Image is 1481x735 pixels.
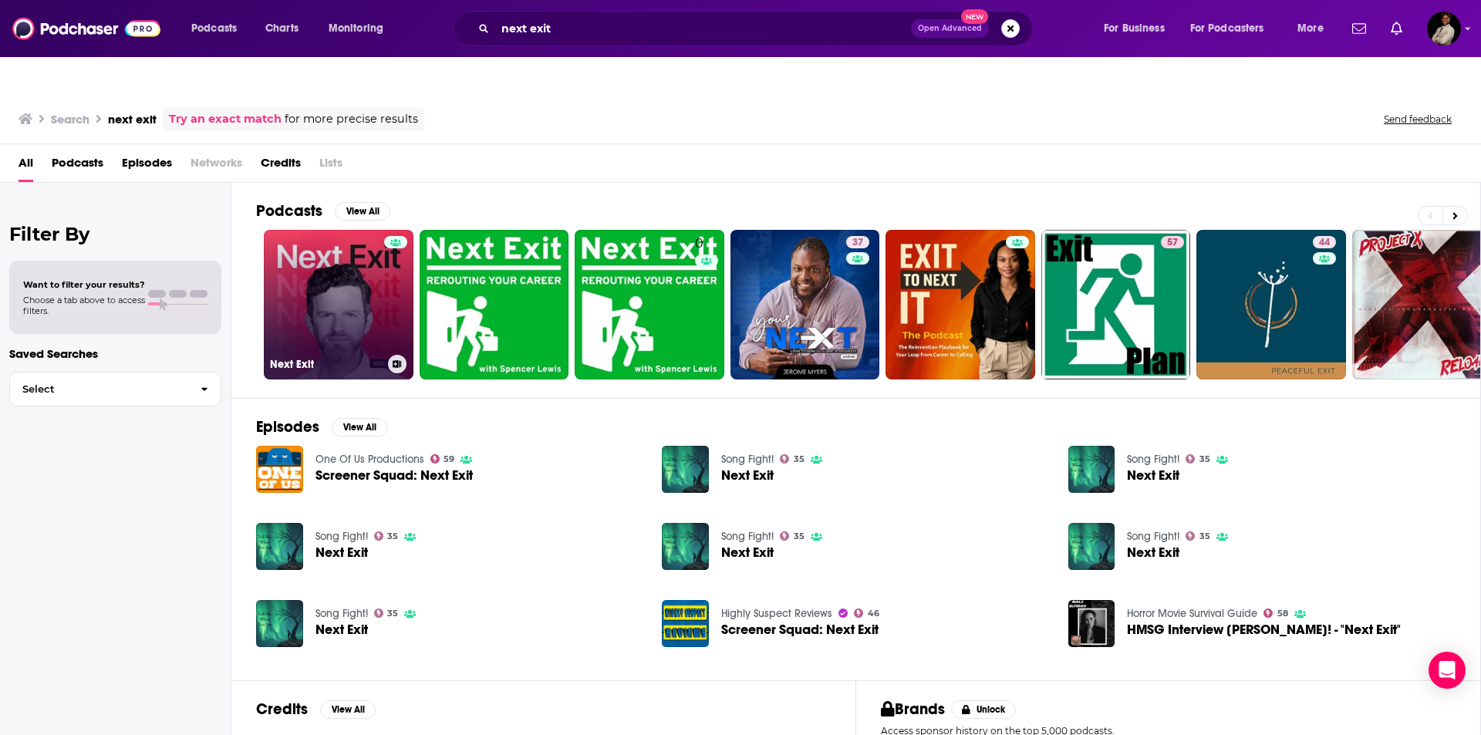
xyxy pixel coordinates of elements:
button: View All [332,418,387,437]
h3: next exit [108,112,157,126]
a: EpisodesView All [256,417,387,437]
button: open menu [1093,16,1184,41]
a: Next Exit [315,623,368,636]
span: Select [10,384,188,394]
button: Send feedback [1379,113,1456,126]
span: Want to filter your results? [23,279,145,290]
h2: Filter By [9,223,221,245]
a: 58 [1263,609,1288,618]
input: Search podcasts, credits, & more... [495,16,911,41]
a: Song Fight! [315,607,368,620]
span: Monitoring [329,18,383,39]
a: CreditsView All [256,700,376,719]
button: open menu [1287,16,1343,41]
a: 44 [1196,230,1346,379]
a: Screener Squad: Next Exit [315,469,473,482]
img: Next Exit [662,446,709,493]
a: Next Exit [1127,546,1179,559]
h2: Episodes [256,417,319,437]
h2: Brands [881,700,945,719]
span: 35 [387,610,398,617]
a: Next Exit [256,523,303,570]
a: Highly Suspect Reviews [721,607,832,620]
span: 44 [1319,235,1330,251]
a: Song Fight! [1127,453,1179,466]
a: Next Exit [264,230,413,379]
a: Horror Movie Survival Guide [1127,607,1257,620]
span: More [1297,18,1324,39]
a: Song Fight! [721,453,774,466]
a: 35 [374,531,399,541]
span: 58 [1277,610,1288,617]
img: User Profile [1427,12,1461,46]
a: 57 [1041,230,1191,379]
button: Select [9,372,221,406]
a: 37 [730,230,880,379]
a: 35 [780,454,805,464]
a: Podcasts [52,150,103,182]
a: 44 [1313,236,1336,248]
a: 37 [846,236,869,248]
span: Screener Squad: Next Exit [721,623,879,636]
span: 35 [794,533,805,540]
span: Lists [319,150,342,182]
span: Logged in as Jeremiah_lineberger11 [1427,12,1461,46]
button: open menu [180,16,257,41]
a: Credits [261,150,301,182]
span: HMSG Interview [PERSON_NAME]! - "Next Exit" [1127,623,1401,636]
img: Podchaser - Follow, Share and Rate Podcasts [12,14,160,43]
span: 35 [794,456,805,463]
div: Search podcasts, credits, & more... [467,11,1047,46]
a: Next Exit [1127,469,1179,482]
span: Podcasts [191,18,237,39]
h2: Credits [256,700,308,719]
a: 0 [575,230,724,379]
a: Episodes [122,150,172,182]
h3: Next Exit [270,358,382,371]
button: Open AdvancedNew [911,19,989,38]
span: for more precise results [285,110,418,128]
span: New [961,9,989,24]
a: Next Exit [721,546,774,559]
span: Choose a tab above to access filters. [23,295,145,316]
a: Next Exit [1068,446,1115,493]
button: Show profile menu [1427,12,1461,46]
span: Networks [191,150,242,182]
a: Show notifications dropdown [1346,15,1372,42]
a: Show notifications dropdown [1385,15,1408,42]
span: 35 [1199,533,1210,540]
a: 57 [1161,236,1184,248]
a: 35 [374,609,399,618]
h2: Podcasts [256,201,322,221]
div: 0 [695,236,718,373]
button: Unlock [951,700,1017,719]
span: 57 [1167,235,1178,251]
span: Charts [265,18,299,39]
span: 35 [387,533,398,540]
span: 46 [868,610,879,617]
img: Screener Squad: Next Exit [256,446,303,493]
img: Next Exit [1068,523,1115,570]
button: View All [335,202,390,221]
a: PodcastsView All [256,201,390,221]
span: 59 [444,456,454,463]
button: open menu [318,16,403,41]
img: Screener Squad: Next Exit [662,600,709,647]
button: open menu [1180,16,1287,41]
a: HMSG Interview Mali Elfman! - "Next Exit" [1127,623,1401,636]
img: HMSG Interview Mali Elfman! - "Next Exit" [1068,600,1115,647]
a: Next Exit [315,546,368,559]
span: Next Exit [721,469,774,482]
